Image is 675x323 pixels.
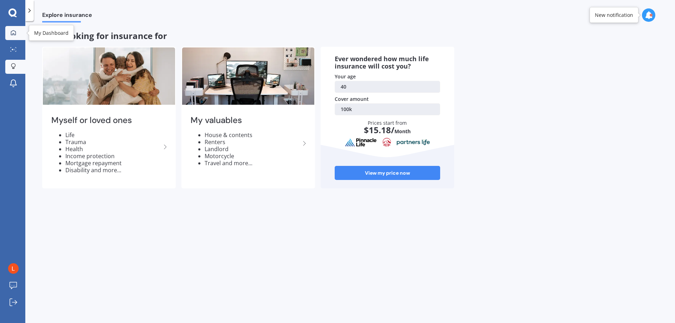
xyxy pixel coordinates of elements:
[205,160,300,167] li: Travel and more...
[65,146,161,153] li: Health
[205,138,300,146] li: Renters
[65,131,161,138] li: Life
[65,160,161,167] li: Mortgage repayment
[345,138,377,147] img: pinnacle
[382,138,391,147] img: aia
[335,81,440,93] a: 40
[205,153,300,160] li: Motorcycle
[8,263,19,274] img: ACg8ocI_o42ohjYGQwUNj4vtyi_OPyP2uC_15YwsV9RnuZx3qizoCA=s96-c
[65,153,161,160] li: Income protection
[335,73,440,80] div: Your age
[364,124,394,136] span: $ 15.18 /
[182,47,314,105] img: My valuables
[335,166,440,180] a: View my price now
[34,30,69,37] div: My Dashboard
[42,30,167,41] span: I am looking for insurance for
[335,103,440,115] a: 100k
[397,139,430,146] img: partnersLife
[205,146,300,153] li: Landlord
[65,167,161,174] li: Disability and more...
[342,119,433,141] div: Prices start from
[43,47,175,105] img: Myself or loved ones
[335,96,440,103] div: Cover amount
[42,12,92,21] span: Explore insurance
[595,12,633,19] div: New notification
[191,115,300,126] h2: My valuables
[394,128,411,135] span: Month
[65,138,161,146] li: Trauma
[51,115,161,126] h2: Myself or loved ones
[335,55,440,70] div: Ever wondered how much life insurance will cost you?
[205,131,300,138] li: House & contents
